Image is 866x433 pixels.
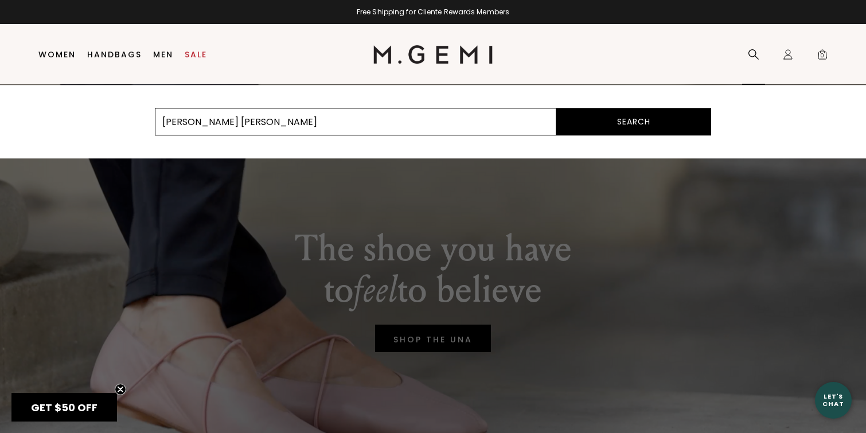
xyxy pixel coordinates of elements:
div: Let's Chat [815,393,852,407]
a: Men [153,50,173,59]
a: Sale [185,50,207,59]
img: M.Gemi [373,45,493,64]
button: Search [556,108,711,135]
div: GET $50 OFFClose teaser [11,393,117,422]
a: Handbags [87,50,142,59]
button: Close teaser [115,384,126,395]
span: GET $50 OFF [31,400,97,415]
span: 0 [817,51,828,63]
input: What are you looking for? [155,108,556,135]
a: Women [38,50,76,59]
